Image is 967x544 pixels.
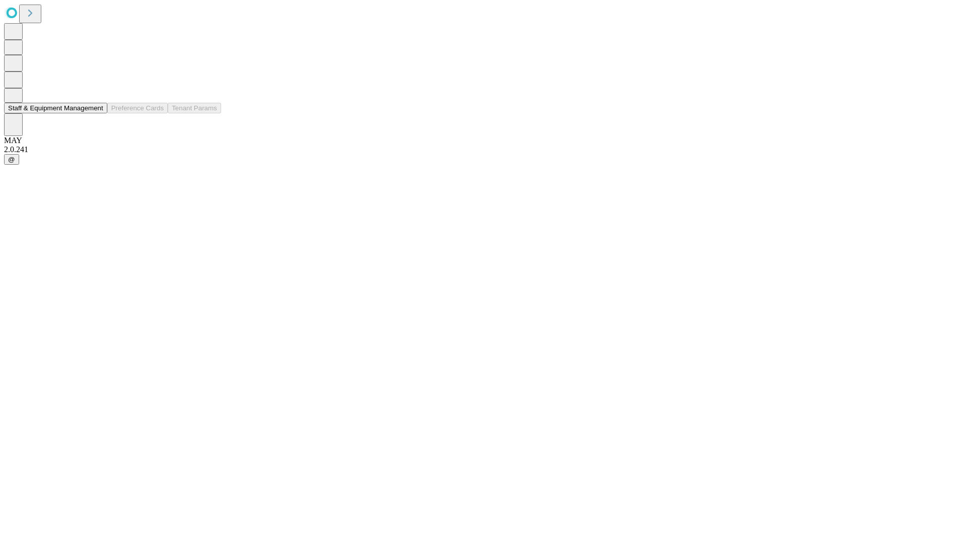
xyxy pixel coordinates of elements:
[107,103,168,113] button: Preference Cards
[4,145,963,154] div: 2.0.241
[168,103,221,113] button: Tenant Params
[4,103,107,113] button: Staff & Equipment Management
[4,136,963,145] div: MAY
[8,156,15,163] span: @
[4,154,19,165] button: @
